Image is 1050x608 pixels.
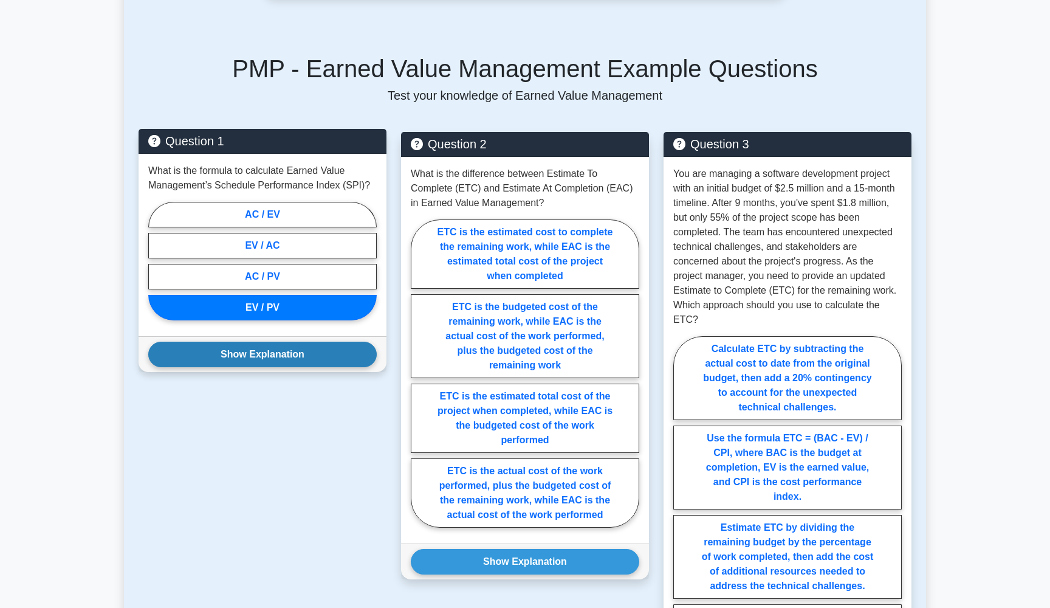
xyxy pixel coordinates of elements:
[411,384,639,453] label: ETC is the estimated total cost of the project when completed, while EAC is the budgeted cost of ...
[148,295,377,320] label: EV / PV
[411,458,639,528] label: ETC is the actual cost of the work performed, plus the budgeted cost of the remaining work, while...
[411,167,639,210] p: What is the difference between Estimate To Complete (ETC) and Estimate At Completion (EAC) in Ear...
[411,294,639,378] label: ETC is the budgeted cost of the remaining work, while EAC is the actual cost of the work performe...
[411,219,639,289] label: ETC is the estimated cost to complete the remaining work, while EAC is the estimated total cost o...
[411,549,639,575] button: Show Explanation
[673,426,902,510] label: Use the formula ETC = (BAC - EV) / CPI, where BAC is the budget at completion, EV is the earned v...
[673,167,902,327] p: You are managing a software development project with an initial budget of $2.5 million and a 15-m...
[148,202,377,227] label: AC / EV
[411,137,639,151] h5: Question 2
[139,54,911,83] h5: PMP - Earned Value Management Example Questions
[148,134,377,148] h5: Question 1
[673,336,902,420] label: Calculate ETC by subtracting the actual cost to date from the original budget, then add a 20% con...
[148,264,377,289] label: AC / PV
[139,88,911,103] p: Test your knowledge of Earned Value Management
[148,164,377,193] p: What is the formula to calculate Earned Value Management’s Schedule Performance Index (SPI)?
[148,342,377,367] button: Show Explanation
[148,233,377,258] label: EV / AC
[673,515,902,599] label: Estimate ETC by dividing the remaining budget by the percentage of work completed, then add the c...
[673,137,902,151] h5: Question 3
